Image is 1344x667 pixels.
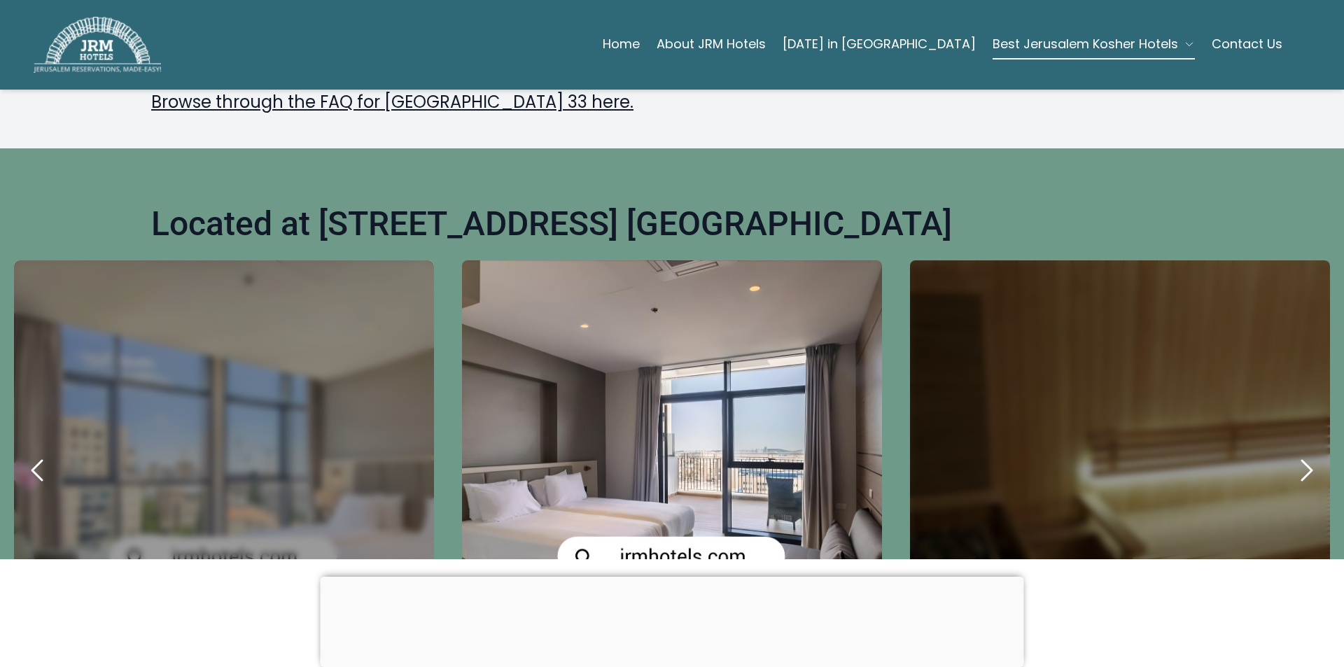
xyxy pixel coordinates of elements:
a: Contact Us [1212,30,1282,58]
button: Best Jerusalem Kosher Hotels [993,30,1195,58]
iframe: Advertisement [321,577,1024,664]
span: Best Jerusalem Kosher Hotels [993,34,1178,54]
a: Home [603,30,640,58]
button: next [1282,447,1330,494]
a: Browse through the FAQ for [GEOGRAPHIC_DATA] 33 here. [151,90,633,113]
button: previous [14,447,62,494]
img: JRM Hotels [34,17,161,73]
a: About JRM Hotels [657,30,766,58]
h1: Located at [STREET_ADDRESS] [GEOGRAPHIC_DATA] [151,204,952,244]
a: [DATE] in [GEOGRAPHIC_DATA] [783,30,976,58]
